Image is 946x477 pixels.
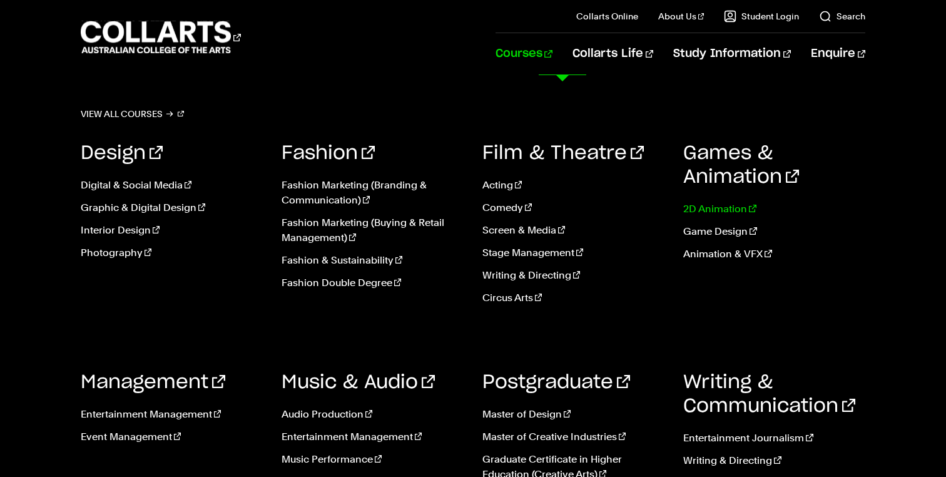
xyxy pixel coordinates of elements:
[81,105,185,123] a: View all courses
[482,290,664,305] a: Circus Arts
[81,373,225,392] a: Management
[282,144,375,163] a: Fashion
[683,202,865,217] a: 2D Animation
[683,431,865,446] a: Entertainment Journalism
[282,407,464,422] a: Audio Production
[81,178,263,193] a: Digital & Social Media
[282,373,435,392] a: Music & Audio
[81,223,263,238] a: Interior Design
[282,178,464,208] a: Fashion Marketing (Branding & Communication)
[482,407,664,422] a: Master of Design
[496,33,552,74] a: Courses
[673,33,791,74] a: Study Information
[683,453,865,468] a: Writing & Directing
[482,200,664,215] a: Comedy
[81,429,263,444] a: Event Management
[683,247,865,262] a: Animation & VFX
[819,10,865,23] a: Search
[482,373,630,392] a: Postgraduate
[482,144,644,163] a: Film & Theatre
[724,10,799,23] a: Student Login
[658,10,704,23] a: About Us
[482,268,664,283] a: Writing & Directing
[482,223,664,238] a: Screen & Media
[683,144,799,187] a: Games & Animation
[576,10,638,23] a: Collarts Online
[282,253,464,268] a: Fashion & Sustainability
[81,200,263,215] a: Graphic & Digital Design
[482,245,664,260] a: Stage Management
[482,178,664,193] a: Acting
[811,33,865,74] a: Enquire
[683,373,855,416] a: Writing & Communication
[81,144,163,163] a: Design
[282,215,464,245] a: Fashion Marketing (Buying & Retail Management)
[81,245,263,260] a: Photography
[282,429,464,444] a: Entertainment Management
[81,19,241,55] div: Go to homepage
[482,429,664,444] a: Master of Creative Industries
[683,224,865,239] a: Game Design
[81,407,263,422] a: Entertainment Management
[282,275,464,290] a: Fashion Double Degree
[282,452,464,467] a: Music Performance
[572,33,653,74] a: Collarts Life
